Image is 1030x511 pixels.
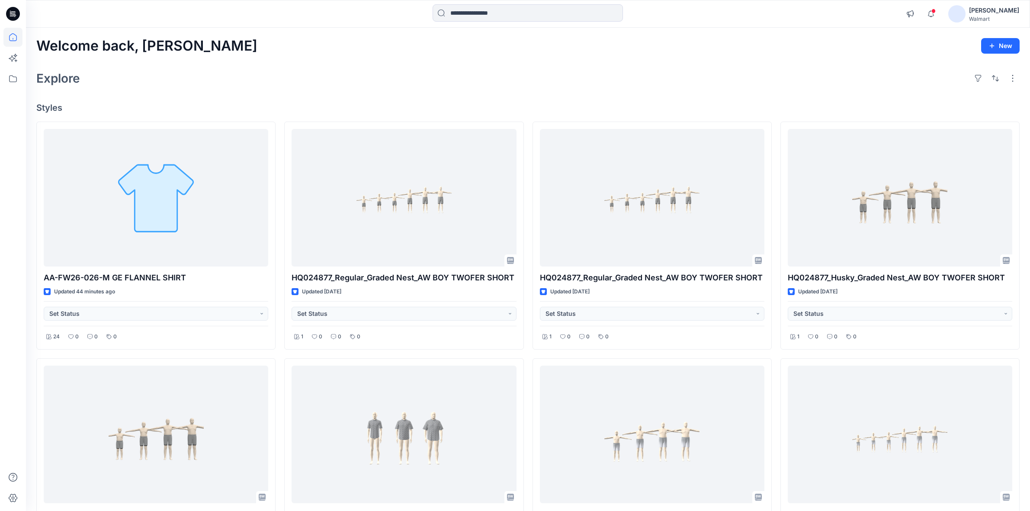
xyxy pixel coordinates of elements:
p: Updated [DATE] [302,287,341,296]
a: GE17024283_Jump Size Set_GE SS STRETCH COOLING COMMUTER SHIRT [292,366,516,503]
p: AA-FW26-026-M GE FLANNEL SHIRT [44,272,268,284]
p: Updated [DATE] [798,287,837,296]
button: New [981,38,1020,54]
a: AA-FW26-026-M GE FLANNEL SHIRT [44,129,268,267]
p: Updated [DATE] [550,287,590,296]
h4: Styles [36,103,1020,113]
p: HQ024877_Husky_Graded Nest_AW BOY TWOFER SHORT [788,272,1012,284]
div: Walmart [969,16,1019,22]
a: HQ024877_Husky_Graded Nest_AW BOY TWOFER SHORT [788,129,1012,267]
p: 0 [338,332,341,341]
p: HQ024877_Regular_Graded Nest_AW BOY TWOFER SHORT [292,272,516,284]
a: 021723_Regular_Graded Nest_AW Boys Soccer Short1 [788,366,1012,503]
p: 0 [586,332,590,341]
img: avatar [948,5,966,22]
a: HQ024877_Regular_Graded Nest_AW BOY TWOFER SHORT [292,129,516,267]
p: 1 [549,332,552,341]
h2: Explore [36,71,80,85]
p: 0 [94,332,98,341]
div: [PERSON_NAME] [969,5,1019,16]
h2: Welcome back, [PERSON_NAME] [36,38,257,54]
p: 0 [357,332,360,341]
p: 0 [75,332,79,341]
a: 021723_Husky_Graded Nest_AW Boys Soccer Short1 [540,366,764,503]
a: HQ024877_Regular_Graded Nest_AW BOY TWOFER SHORT [540,129,764,267]
a: HQ024877_Husky_Graded Nest_AW BOY TWOFER SHORT [44,366,268,503]
p: 0 [605,332,609,341]
p: Updated 44 minutes ago [54,287,115,296]
p: 0 [113,332,117,341]
p: HQ024877_Regular_Graded Nest_AW BOY TWOFER SHORT [540,272,764,284]
p: 0 [853,332,857,341]
p: 1 [301,332,303,341]
p: 0 [319,332,322,341]
p: 0 [567,332,571,341]
p: 0 [815,332,818,341]
p: 1 [797,332,799,341]
p: 0 [834,332,837,341]
p: 24 [53,332,60,341]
